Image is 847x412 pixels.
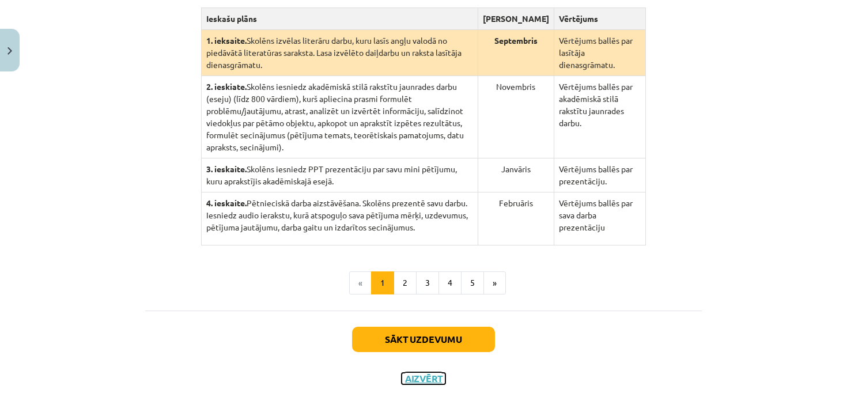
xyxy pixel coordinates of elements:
th: [PERSON_NAME] [478,8,554,30]
td: Novembris [478,76,554,158]
td: Janvāris [478,158,554,192]
td: Skolēns izvēlas literāru darbu, kuru lasīs angļu valodā no piedāvātā literatūras saraksta. Lasa i... [201,30,478,76]
td: Vērtējums ballēs par akadēmiskā stilā rakstītu jaunrades darbu. [554,76,645,158]
button: 3 [416,271,439,294]
th: Vērtējums [554,8,645,30]
strong: 1. ieksaite. [206,35,247,46]
td: Vērtējums ballēs par lasītāja dienasgrāmatu. [554,30,645,76]
td: Vērtējums ballēs par sava darba prezentāciju [554,192,645,245]
button: 2 [394,271,417,294]
button: 5 [461,271,484,294]
td: Vērtējums ballēs par prezentāciju. [554,158,645,192]
button: 1 [371,271,394,294]
p: Februāris [483,197,549,209]
nav: Page navigation example [145,271,702,294]
strong: 2. ieskiate. [206,81,247,92]
th: Ieskašu plāns [201,8,478,30]
button: Aizvērt [402,373,445,384]
button: » [483,271,506,294]
td: Skolēns iesniedz akadēmiskā stilā rakstītu jaunrades darbu (eseju) (līdz 800 vārdiem), kurš aplie... [201,76,478,158]
strong: 3. ieskaite. [206,164,247,174]
td: Skolēns iesniedz PPT prezentāciju par savu mini pētījumu, kuru aprakstījis akadēmiskajā esejā. [201,158,478,192]
button: 4 [438,271,462,294]
strong: Septembris [494,35,538,46]
p: Pētnieciskā darba aizstāvēšana. Skolēns prezentē savu darbu. Iesniedz audio ierakstu, kurā atspog... [206,197,473,233]
button: Sākt uzdevumu [352,327,495,352]
img: icon-close-lesson-0947bae3869378f0d4975bcd49f059093ad1ed9edebbc8119c70593378902aed.svg [7,47,12,55]
strong: 4. ieskaite. [206,198,247,208]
